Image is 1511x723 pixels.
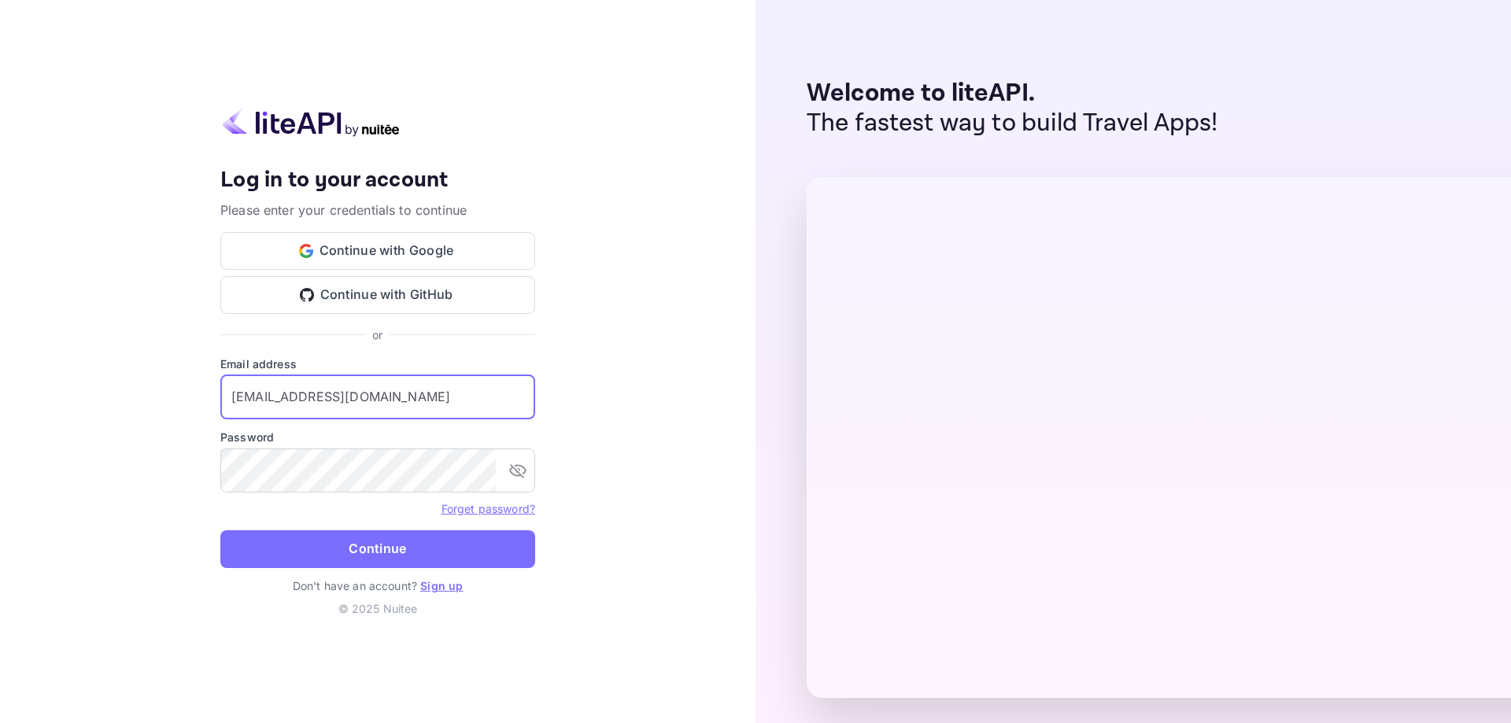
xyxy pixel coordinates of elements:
a: Forget password? [441,502,535,515]
button: Continue with GitHub [220,276,535,314]
label: Password [220,429,535,445]
button: toggle password visibility [502,455,534,486]
p: Welcome to liteAPI. [807,79,1218,109]
label: Email address [220,356,535,372]
h4: Log in to your account [220,167,535,194]
p: Please enter your credentials to continue [220,201,535,219]
input: Enter your email address [220,375,535,419]
button: Continue [220,530,535,568]
a: Sign up [420,579,463,592]
p: or [372,326,382,343]
a: Forget password? [441,500,535,516]
button: Continue with Google [220,232,535,270]
p: © 2025 Nuitee [220,600,535,617]
img: liteapi [220,106,401,137]
p: Don't have an account? [220,577,535,594]
p: The fastest way to build Travel Apps! [807,109,1218,138]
